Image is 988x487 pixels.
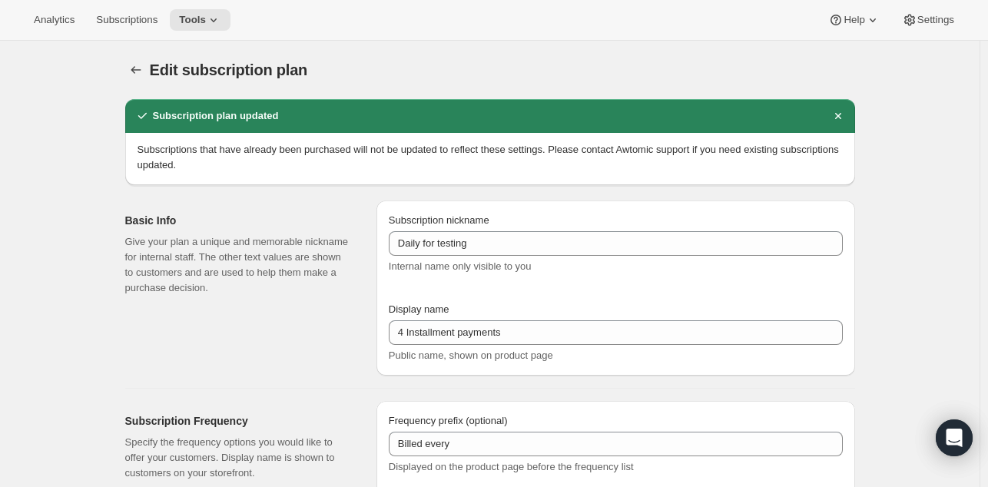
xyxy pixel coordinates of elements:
[844,14,864,26] span: Help
[150,61,308,78] span: Edit subscription plan
[917,14,954,26] span: Settings
[125,59,147,81] button: Subscription plans
[87,9,167,31] button: Subscriptions
[25,9,84,31] button: Analytics
[936,419,973,456] div: Open Intercom Messenger
[827,105,849,127] button: Dismiss notification
[819,9,889,31] button: Help
[125,435,352,481] p: Specify the frequency options you would like to offer your customers. Display name is shown to cu...
[389,260,532,272] span: Internal name only visible to you
[170,9,230,31] button: Tools
[389,461,634,472] span: Displayed on the product page before the frequency list
[389,214,489,226] span: Subscription nickname
[389,320,843,345] input: Subscribe & Save
[125,213,352,228] h2: Basic Info
[138,142,843,173] p: Subscriptions that have already been purchased will not be updated to reflect these settings. Ple...
[389,415,508,426] span: Frequency prefix (optional)
[389,432,843,456] input: Deliver every
[893,9,963,31] button: Settings
[125,413,352,429] h2: Subscription Frequency
[153,108,279,124] h2: Subscription plan updated
[125,234,352,296] p: Give your plan a unique and memorable nickname for internal staff. The other text values are show...
[389,350,553,361] span: Public name, shown on product page
[389,303,449,315] span: Display name
[96,14,157,26] span: Subscriptions
[34,14,75,26] span: Analytics
[179,14,206,26] span: Tools
[389,231,843,256] input: Subscribe & Save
